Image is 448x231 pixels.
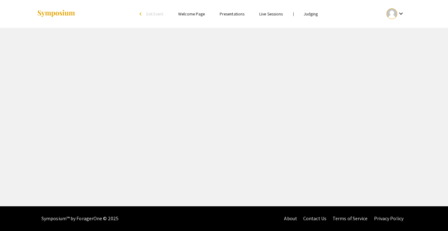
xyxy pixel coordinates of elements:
[333,215,368,222] a: Terms of Service
[397,10,405,17] mat-icon: Expand account dropdown
[220,11,244,17] a: Presentations
[380,7,411,21] button: Expand account dropdown
[304,11,318,17] a: Judging
[291,11,296,17] li: |
[146,11,163,17] span: Exit Event
[140,12,143,16] div: arrow_back_ios
[178,11,205,17] a: Welcome Page
[303,215,326,222] a: Contact Us
[422,203,443,226] iframe: Chat
[37,10,75,18] img: Symposium by ForagerOne
[259,11,283,17] a: Live Sessions
[41,206,118,231] div: Symposium™ by ForagerOne © 2025
[374,215,403,222] a: Privacy Policy
[284,215,297,222] a: About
